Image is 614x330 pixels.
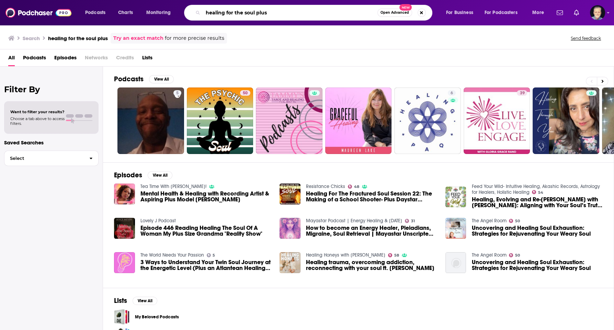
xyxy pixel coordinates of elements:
[4,156,84,161] span: Select
[306,225,437,237] a: How to become an Energy Healer, Pleiadians, Migraine, Soul Retrieval | Mayastar Unscripted Ep26 |...
[140,184,206,189] a: Tea Time With Monica!
[445,187,466,208] img: Healing, Evolving and Re-wilding with Tarot: Aligning with Your Soul’s Truth with Lindsay Mack
[114,7,137,18] a: Charts
[471,197,603,208] a: Healing, Evolving and Re-wilding with Tarot: Aligning with Your Soul’s Truth with Lindsay Mack
[527,7,553,18] button: open menu
[113,34,163,42] a: Try an exact match
[133,297,157,305] button: View All
[509,219,520,223] a: 50
[485,8,518,17] span: For Podcasters
[176,90,179,97] span: 5
[590,5,605,20] img: User Profile
[240,90,250,96] a: 50
[116,52,134,66] span: Credits
[471,225,603,237] a: Uncovering and Healing Soul Exhaustion: Strategies for Rejuvenating Your Weary Soul
[114,184,135,204] img: Mental Health & Healing with Recording Artist & Aspiring Plus Model Kay Soul
[399,4,412,11] span: New
[306,259,437,271] span: Healing trauma, overcoming addiction, reconnecting with your soul ft. [PERSON_NAME]
[135,313,179,321] a: My Beloved Podcasts
[140,225,272,237] a: Episode 446 Reading Healing The Soul Of A Woman My Plus Size Grandma "Reality Show"
[554,7,566,19] a: Show notifications dropdown
[532,8,544,17] span: More
[165,34,224,42] span: for more precise results
[446,8,473,17] span: For Business
[445,218,466,239] img: Uncovering and Healing Soul Exhaustion: Strategies for Rejuvenating Your Weary Soul
[85,8,105,17] span: Podcasts
[146,8,171,17] span: Monitoring
[114,75,174,83] a: PodcastsView All
[464,87,530,154] a: 39
[280,218,300,239] img: How to become an Energy Healer, Pleiadians, Migraine, Soul Retrieval | Mayastar Unscripted Ep26 |...
[280,184,300,204] a: Healing For The Fractured Soul Session 22: The Making of a School Shooter- Plus Daystar Updates
[441,7,482,18] button: open menu
[203,7,377,18] input: Search podcasts, credits, & more...
[114,252,135,273] img: 3 Ways to Understand Your Twin Soul Journey at the Energetic Level (Plus an Atlantean Healing Upd...
[306,218,402,224] a: Mayastar Podcast | Energy Healing & Ascension
[471,197,603,208] span: Healing, Evolving and Re-[PERSON_NAME] with [PERSON_NAME]: Aligning with Your Soul’s Truth with [...
[509,253,520,257] a: 50
[590,5,605,20] span: Logged in as JonesLiterary
[348,185,359,189] a: 48
[148,171,172,179] button: View All
[54,52,77,66] a: Episodes
[5,6,71,19] img: Podchaser - Follow, Share and Rate Podcasts
[80,7,114,18] button: open menu
[23,52,46,66] a: Podcasts
[471,218,506,224] a: The Angel Room
[48,35,108,42] h3: healing for the soul plus
[394,87,461,154] a: 6
[191,5,439,21] div: Search podcasts, credits, & more...
[306,191,437,202] a: Healing For The Fractured Soul Session 22: The Making of a School Shooter- Plus Daystar Updates
[411,220,415,223] span: 31
[173,90,181,96] a: 5
[280,252,300,273] img: Healing trauma, overcoming addiction, reconnecting with your soul ft. Dr Elisa Hallerman
[517,90,527,96] a: 39
[140,252,204,258] a: The World Needs Your Passion
[118,8,133,17] span: Charts
[114,309,129,325] a: My Beloved Podcasts
[243,90,248,97] span: 50
[480,7,527,18] button: open menu
[114,75,144,83] h2: Podcasts
[8,52,15,66] a: All
[377,9,412,17] button: Open AdvancedNew
[4,84,99,94] h2: Filter By
[471,259,603,271] span: Uncovering and Healing Soul Exhaustion: Strategies for Rejuvenating Your Weary Soul
[114,218,135,239] a: Episode 446 Reading Healing The Soul Of A Woman My Plus Size Grandma "Reality Show"
[306,252,385,258] a: Healing Honeys with Louise Rumball
[114,296,157,305] a: ListsView All
[207,253,215,257] a: 5
[354,185,359,188] span: 48
[114,171,142,179] h2: Episodes
[23,35,40,42] h3: Search
[471,252,506,258] a: The Angel Room
[4,151,99,166] button: Select
[140,191,272,202] span: Mental Health & Healing with Recording Artist & Aspiring Plus Model [PERSON_NAME]
[451,90,453,97] span: 6
[471,184,600,195] a: Feed Your Wild- Intuitive Healing, Akashic Records, Astrology for Healers, Holistic Healing
[140,259,272,271] span: 3 Ways to Understand Your Twin Soul Journey at the Energetic Level (Plus an Atlantean Healing Upd...
[445,252,466,273] img: Uncovering and Healing Soul Exhaustion: Strategies for Rejuvenating Your Weary Soul
[306,184,345,189] a: Resistance Chicks
[85,52,108,66] span: Networks
[187,87,253,154] a: 50
[149,75,174,83] button: View All
[405,219,415,223] a: 31
[448,90,456,96] a: 6
[117,87,184,154] a: 5
[520,90,524,97] span: 39
[306,259,437,271] a: Healing trauma, overcoming addiction, reconnecting with your soul ft. Dr Elisa Hallerman
[388,253,399,257] a: 58
[515,220,520,223] span: 50
[140,218,176,224] a: Lovely J Podcast
[213,254,215,257] span: 5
